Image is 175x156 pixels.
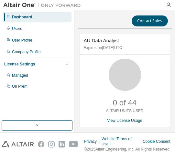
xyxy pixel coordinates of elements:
[3,2,84,8] img: Altair One
[102,136,143,147] div: Website Terms of Use
[106,108,143,114] p: ALTAIR UNITS USED
[84,38,119,43] span: AU Data Analyst
[59,141,65,148] img: linkedin.svg
[12,15,32,20] div: Dashboard
[143,139,173,144] div: Cookie Consent
[12,84,27,89] div: On Prem
[113,97,137,108] p: 0 of 44
[12,73,28,78] div: Managed
[48,141,55,148] img: instagram.svg
[4,62,35,67] div: License Settings
[2,141,34,148] img: altair_logo.svg
[107,118,142,123] a: View License Usage
[12,38,32,43] div: User Profile
[69,141,78,148] img: youtube.svg
[84,147,173,152] p: © 2025 Altair Engineering, Inc. All Rights Reserved.
[132,15,168,26] button: Contact Sales
[12,26,22,31] div: Users
[38,141,44,148] img: facebook.svg
[84,45,164,51] p: Expires on [DATE] UTC
[84,139,102,144] div: Privacy
[12,49,41,54] div: Company Profile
